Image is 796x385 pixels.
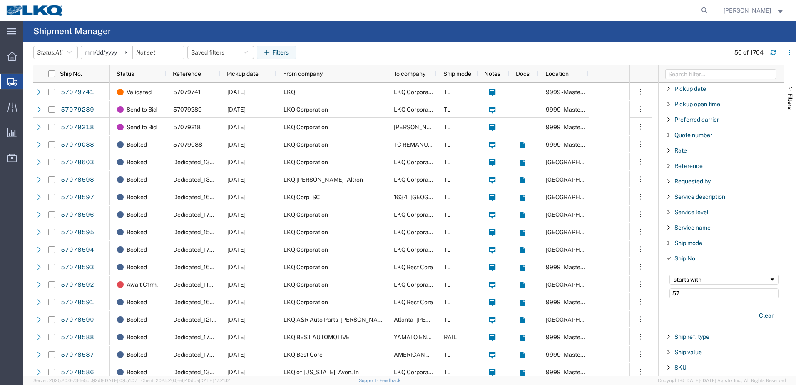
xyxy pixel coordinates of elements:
[127,346,147,363] span: Booked
[545,70,569,77] span: Location
[394,194,516,200] span: 1634 - Atlanta CORE Boat Rock
[60,191,95,204] a: 57078597
[394,246,438,253] span: LKQ Corporation
[257,46,296,59] button: Filters
[394,211,438,218] span: LKQ Corporation
[60,278,95,292] a: 57078592
[173,141,202,148] span: 57079088
[546,141,607,148] span: 9999 - Master Location
[546,211,605,218] span: Nashville
[669,275,779,285] div: Filtering operator
[199,378,230,383] span: [DATE] 17:21:12
[227,229,246,235] span: 11/13/2025
[227,369,246,375] span: 11/13/2025
[754,309,779,322] button: Clear
[444,299,450,305] span: TL
[227,194,246,200] span: 11/13/2025
[674,147,687,154] span: Rate
[60,348,95,362] a: 57078587
[227,316,246,323] span: 11/13/2025
[284,176,363,183] span: LKQ Triplett - Akron
[674,85,706,92] span: Pickup date
[173,316,262,323] span: Dedicated_1210_1634_Eng Trans
[669,288,779,298] input: Filter Value
[227,141,246,148] span: 10/13/2025
[444,106,450,113] span: TL
[444,176,450,183] span: TL
[659,83,784,376] div: Filter List 66 Filters
[81,46,132,59] input: Not set
[284,211,328,218] span: LKQ Corporation
[394,124,441,130] span: Jesus Diaz
[284,369,359,375] span: LKQ of Indiana - Avon, In
[546,124,607,130] span: 9999 - Master Location
[60,103,95,117] a: 57079289
[546,281,605,288] span: Nashville
[127,223,147,241] span: Booked
[60,261,95,274] a: 57078593
[444,124,450,130] span: TL
[394,89,438,95] span: LKQ Corporation
[394,281,438,288] span: LKQ Corporation
[674,178,711,185] span: Requested by
[674,255,696,262] span: Ship No.
[173,246,263,253] span: Dedicated_1726_1769_Eng Trans
[546,194,605,200] span: Nashville
[546,246,605,253] span: Nashville
[187,46,254,59] button: Saved filters
[546,264,607,270] span: 9999 - Master Location
[444,246,450,253] span: TL
[444,334,457,340] span: RAIL
[546,334,607,340] span: 9999 - Master Location
[60,70,82,77] span: Ship No.
[284,106,328,113] span: LKQ Corporation
[127,83,152,101] span: Validated
[394,159,438,165] span: LKQ Corporation
[284,281,328,288] span: LKQ Corporation
[60,331,95,344] a: 57078588
[227,264,246,270] span: 11/13/2025
[393,70,425,77] span: To company
[444,229,450,235] span: TL
[60,173,95,187] a: 57078598
[141,378,230,383] span: Client: 2025.20.0-e640dba
[444,369,450,375] span: TL
[546,159,605,165] span: Nashville
[173,229,264,235] span: Dedicated_1560_1635_Eng Trans
[284,351,323,358] span: LKQ Best Core
[674,209,709,215] span: Service level
[227,106,246,113] span: 10/13/2025
[60,208,95,222] a: 57078596
[787,93,794,110] span: Filters
[284,141,328,148] span: LKQ Corporation
[33,21,111,42] h4: Shipment Manager
[173,159,262,165] span: Dedicated_1312_1635_Eng Trans
[60,156,95,169] a: 57078603
[55,49,63,56] span: All
[60,296,95,309] a: 57078591
[127,188,147,206] span: Booked
[227,351,246,358] span: 11/13/2025
[127,258,147,276] span: Booked
[60,86,95,99] a: 57079741
[60,226,95,239] a: 57078595
[484,70,500,77] span: Notes
[173,334,262,340] span: Dedicated_1760_1891_Eng Trans
[227,211,246,218] span: 11/13/2025
[60,121,95,134] a: 57079218
[674,101,720,107] span: Pickup open time
[127,101,157,118] span: Send to Bid
[674,349,702,355] span: Ship value
[284,299,328,305] span: LKQ Corporation
[127,293,147,311] span: Booked
[444,141,450,148] span: TL
[173,176,264,183] span: Dedicated_1300_1635_Eng Trans
[443,70,471,77] span: Ship mode
[227,70,259,77] span: Pickup date
[546,351,607,358] span: 9999 - Master Location
[394,141,461,148] span: TC REMANUFACTURING
[394,176,438,183] span: LKQ Corporation
[674,333,709,340] span: Ship ref. type
[674,364,687,371] span: SKU
[359,378,380,383] a: Support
